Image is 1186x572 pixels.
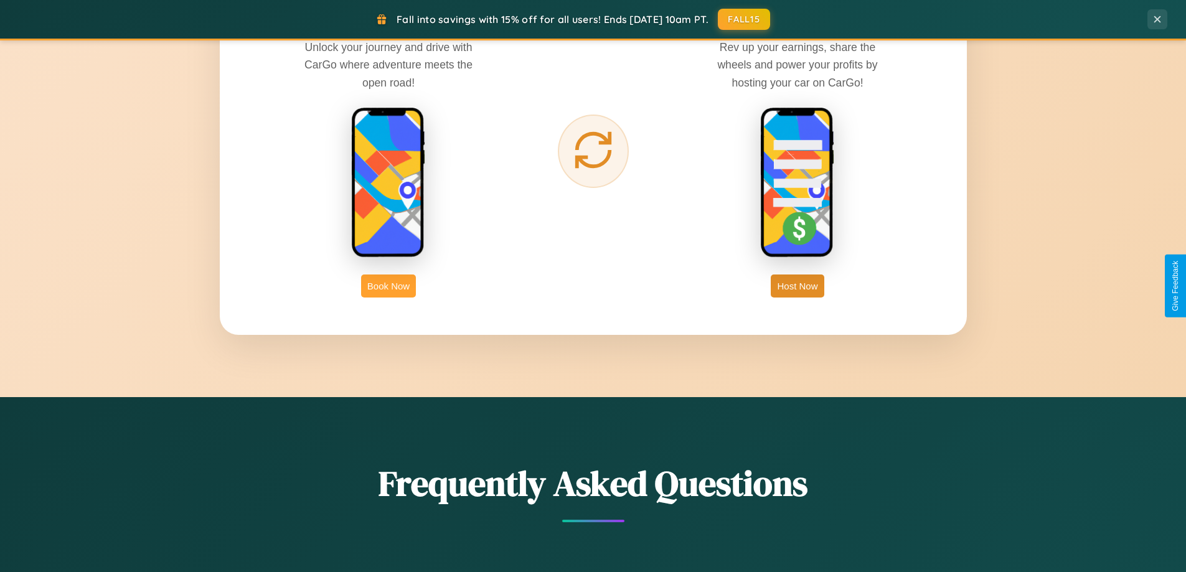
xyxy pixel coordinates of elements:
h2: Frequently Asked Questions [220,459,967,507]
button: Book Now [361,274,416,298]
img: rent phone [351,107,426,259]
button: Host Now [771,274,824,298]
p: Unlock your journey and drive with CarGo where adventure meets the open road! [295,39,482,91]
span: Fall into savings with 15% off for all users! Ends [DATE] 10am PT. [397,13,708,26]
p: Rev up your earnings, share the wheels and power your profits by hosting your car on CarGo! [704,39,891,91]
img: host phone [760,107,835,259]
div: Give Feedback [1171,261,1180,311]
button: FALL15 [718,9,770,30]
